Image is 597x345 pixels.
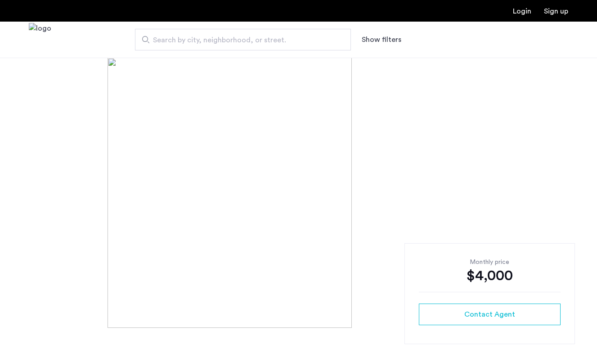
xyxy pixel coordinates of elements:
[544,8,568,15] a: Registration
[135,29,351,50] input: Apartment Search
[513,8,531,15] a: Login
[29,23,51,57] a: Cazamio Logo
[362,34,401,45] button: Show or hide filters
[419,304,561,325] button: button
[419,267,561,285] div: $4,000
[464,309,515,320] span: Contact Agent
[153,35,326,45] span: Search by city, neighborhood, or street.
[108,58,489,328] img: [object%20Object]
[29,23,51,57] img: logo
[419,258,561,267] div: Monthly price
